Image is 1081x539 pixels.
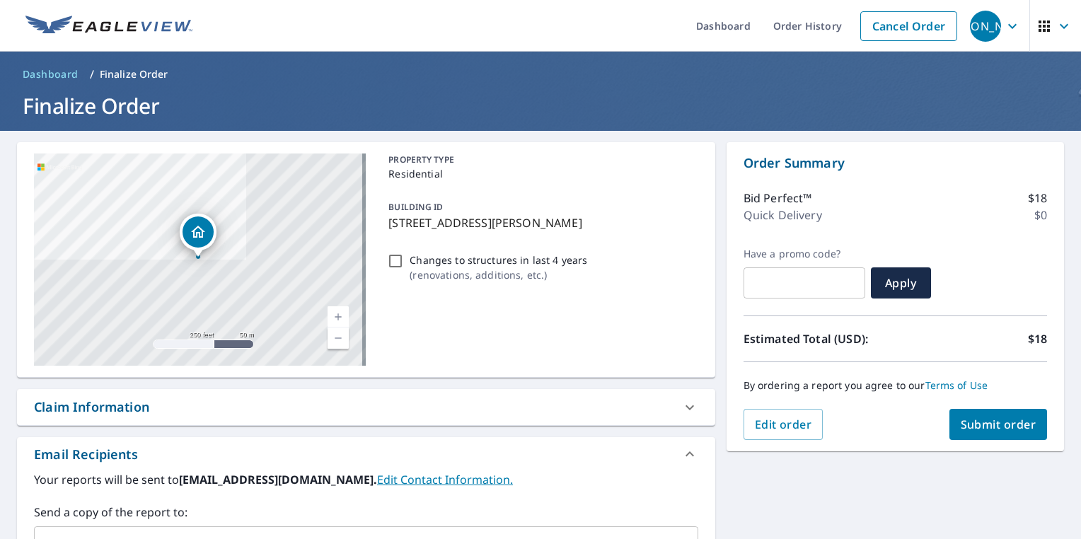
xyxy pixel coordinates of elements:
[34,471,698,488] label: Your reports will be sent to
[388,166,692,181] p: Residential
[34,445,138,464] div: Email Recipients
[23,67,79,81] span: Dashboard
[410,253,587,267] p: Changes to structures in last 4 years
[925,378,988,392] a: Terms of Use
[961,417,1036,432] span: Submit order
[1028,190,1047,207] p: $18
[744,409,823,440] button: Edit order
[744,207,822,224] p: Quick Delivery
[34,398,149,417] div: Claim Information
[34,504,698,521] label: Send a copy of the report to:
[388,201,443,213] p: BUILDING ID
[882,275,920,291] span: Apply
[17,91,1064,120] h1: Finalize Order
[970,11,1001,42] div: [PERSON_NAME]
[388,214,692,231] p: [STREET_ADDRESS][PERSON_NAME]
[1034,207,1047,224] p: $0
[17,63,1064,86] nav: breadcrumb
[17,63,84,86] a: Dashboard
[744,248,865,260] label: Have a promo code?
[90,66,94,83] li: /
[388,153,692,166] p: PROPERTY TYPE
[1028,330,1047,347] p: $18
[871,267,931,299] button: Apply
[25,16,192,37] img: EV Logo
[179,472,377,487] b: [EMAIL_ADDRESS][DOMAIN_NAME].
[755,417,812,432] span: Edit order
[328,306,349,328] a: Current Level 17, Zoom In
[949,409,1048,440] button: Submit order
[744,379,1047,392] p: By ordering a report you agree to our
[744,190,812,207] p: Bid Perfect™
[17,437,715,471] div: Email Recipients
[377,472,513,487] a: EditContactInfo
[744,330,896,347] p: Estimated Total (USD):
[328,328,349,349] a: Current Level 17, Zoom Out
[100,67,168,81] p: Finalize Order
[744,153,1047,173] p: Order Summary
[180,214,216,257] div: Dropped pin, building 1, Residential property, 1610 Riegel St Hellertown, PA 18055
[860,11,957,41] a: Cancel Order
[17,389,715,425] div: Claim Information
[410,267,587,282] p: ( renovations, additions, etc. )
